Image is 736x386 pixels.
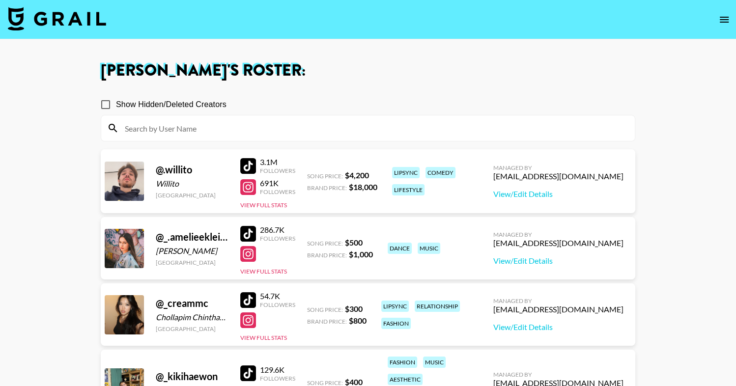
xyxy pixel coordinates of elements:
[156,297,228,309] div: @ _creammc
[260,157,295,167] div: 3.1M
[307,184,347,192] span: Brand Price:
[493,231,623,238] div: Managed By
[493,238,623,248] div: [EMAIL_ADDRESS][DOMAIN_NAME]
[392,167,420,178] div: lipsync
[493,371,623,378] div: Managed By
[8,7,106,30] img: Grail Talent
[493,164,623,171] div: Managed By
[156,312,228,322] div: Chollapim Chinthammit
[381,318,411,329] div: fashion
[493,304,623,314] div: [EMAIL_ADDRESS][DOMAIN_NAME]
[119,120,629,136] input: Search by User Name
[425,167,455,178] div: comedy
[156,164,228,176] div: @ .willito
[345,170,369,180] strong: $ 4,200
[101,63,635,79] h1: [PERSON_NAME] 's Roster:
[307,251,347,259] span: Brand Price:
[260,365,295,375] div: 129.6K
[240,201,287,209] button: View Full Stats
[260,225,295,235] div: 286.7K
[116,99,226,110] span: Show Hidden/Deleted Creators
[345,238,363,247] strong: $ 500
[260,235,295,242] div: Followers
[493,297,623,304] div: Managed By
[260,291,295,301] div: 54.7K
[345,304,363,313] strong: $ 300
[260,375,295,382] div: Followers
[260,301,295,308] div: Followers
[381,301,409,312] div: lipsync
[260,178,295,188] div: 691K
[156,179,228,189] div: Willito
[349,316,367,325] strong: $ 800
[493,189,623,199] a: View/Edit Details
[493,256,623,266] a: View/Edit Details
[388,243,412,254] div: dance
[415,301,460,312] div: relationship
[307,240,343,247] span: Song Price:
[156,325,228,332] div: [GEOGRAPHIC_DATA]
[240,334,287,341] button: View Full Stats
[423,357,446,368] div: music
[156,246,228,256] div: [PERSON_NAME]
[156,370,228,383] div: @ _kikihaewon
[260,167,295,174] div: Followers
[307,306,343,313] span: Song Price:
[493,322,623,332] a: View/Edit Details
[307,172,343,180] span: Song Price:
[388,374,423,385] div: aesthetic
[392,184,425,195] div: lifestyle
[260,188,295,195] div: Followers
[156,192,228,199] div: [GEOGRAPHIC_DATA]
[349,249,373,259] strong: $ 1,000
[307,318,347,325] span: Brand Price:
[388,357,417,368] div: fashion
[418,243,440,254] div: music
[156,259,228,266] div: [GEOGRAPHIC_DATA]
[240,268,287,275] button: View Full Stats
[714,10,734,29] button: open drawer
[349,182,377,192] strong: $ 18,000
[156,231,228,243] div: @ _.amelieeklein._
[493,171,623,181] div: [EMAIL_ADDRESS][DOMAIN_NAME]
